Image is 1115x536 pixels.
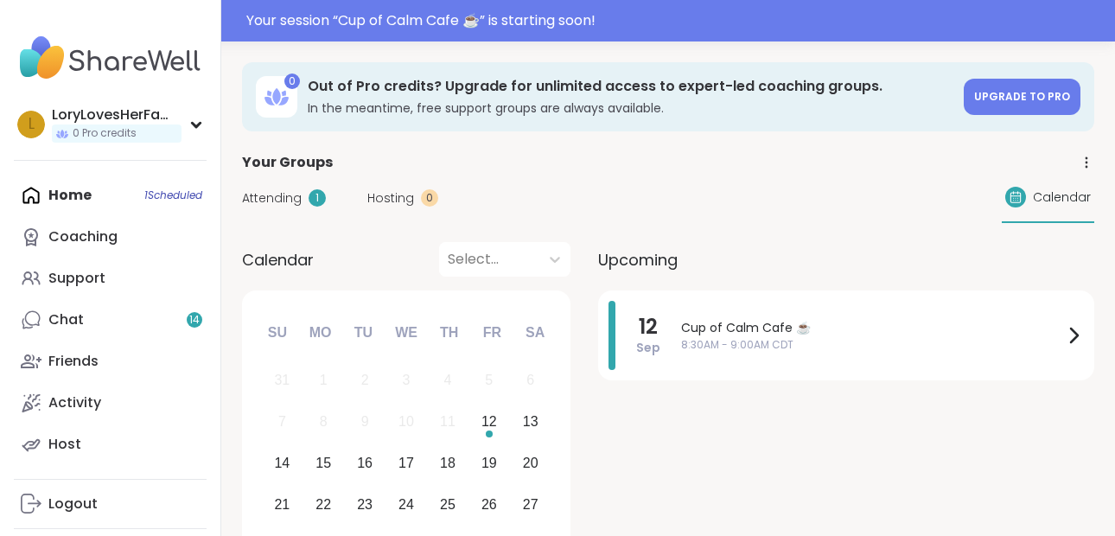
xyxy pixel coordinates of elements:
div: Chat [48,310,84,329]
div: 26 [481,493,497,516]
img: ShareWell Nav Logo [14,28,207,88]
div: 10 [398,410,414,433]
div: 13 [523,410,538,433]
div: 21 [274,493,290,516]
div: 12 [481,410,497,433]
div: Not available Wednesday, September 3rd, 2025 [388,362,425,399]
div: 25 [440,493,456,516]
a: Support [14,258,207,299]
div: Sa [516,314,554,352]
a: Friends [14,341,207,382]
div: 1 [320,368,328,392]
div: Not available Tuesday, September 9th, 2025 [347,404,384,441]
div: 7 [278,410,286,433]
h3: Out of Pro credits? Upgrade for unlimited access to expert-led coaching groups. [308,77,953,96]
span: Hosting [367,189,414,207]
div: LoryLovesHerFamilia [52,105,182,124]
div: Choose Friday, September 19th, 2025 [470,445,507,482]
div: Choose Friday, September 12th, 2025 [470,404,507,441]
div: Not available Friday, September 5th, 2025 [470,362,507,399]
a: Upgrade to Pro [964,79,1080,115]
div: 19 [481,451,497,475]
div: 8 [320,410,328,433]
div: Tu [344,314,382,352]
div: 17 [398,451,414,475]
span: 8:30AM - 9:00AM CDT [681,337,1063,353]
div: 4 [443,368,451,392]
div: 23 [357,493,373,516]
h3: In the meantime, free support groups are always available. [308,99,953,117]
span: Sep [636,339,660,356]
div: 2 [361,368,369,392]
div: Coaching [48,227,118,246]
div: Friends [48,352,99,371]
div: Fr [473,314,511,352]
a: Host [14,424,207,465]
div: Activity [48,393,101,412]
div: 20 [523,451,538,475]
a: Coaching [14,216,207,258]
div: 5 [485,368,493,392]
div: Your session “ Cup of Calm Cafe ☕️ ” is starting soon! [246,10,1105,31]
div: 6 [526,368,534,392]
a: Chat14 [14,299,207,341]
div: Choose Monday, September 22nd, 2025 [305,486,342,523]
span: Cup of Calm Cafe ☕️ [681,319,1063,337]
span: Upcoming [598,248,678,271]
span: 0 Pro credits [73,126,137,141]
div: 11 [440,410,456,433]
span: 14 [189,313,200,328]
div: Logout [48,495,98,514]
div: Not available Monday, September 8th, 2025 [305,404,342,441]
div: Choose Wednesday, September 17th, 2025 [388,445,425,482]
div: Choose Sunday, September 21st, 2025 [264,486,301,523]
div: Choose Sunday, September 14th, 2025 [264,445,301,482]
div: Choose Wednesday, September 24th, 2025 [388,486,425,523]
span: L [29,113,35,136]
div: Choose Saturday, September 20th, 2025 [512,445,549,482]
div: 31 [274,368,290,392]
div: Host [48,435,81,454]
div: Choose Thursday, September 25th, 2025 [430,486,467,523]
div: Choose Thursday, September 18th, 2025 [430,445,467,482]
div: Choose Friday, September 26th, 2025 [470,486,507,523]
div: Choose Saturday, September 27th, 2025 [512,486,549,523]
span: Calendar [1033,188,1091,207]
span: Attending [242,189,302,207]
div: Mo [301,314,339,352]
span: Upgrade to Pro [974,89,1070,104]
div: 14 [274,451,290,475]
div: Support [48,269,105,288]
div: Not available Tuesday, September 2nd, 2025 [347,362,384,399]
span: Your Groups [242,152,333,173]
span: Calendar [242,248,314,271]
div: Not available Thursday, September 4th, 2025 [430,362,467,399]
div: 16 [357,451,373,475]
div: Not available Monday, September 1st, 2025 [305,362,342,399]
div: 22 [315,493,331,516]
div: 0 [421,189,438,207]
div: We [387,314,425,352]
div: Not available Sunday, September 7th, 2025 [264,404,301,441]
div: Choose Tuesday, September 16th, 2025 [347,445,384,482]
div: 3 [403,368,411,392]
a: Activity [14,382,207,424]
div: 15 [315,451,331,475]
div: Not available Thursday, September 11th, 2025 [430,404,467,441]
div: Choose Saturday, September 13th, 2025 [512,404,549,441]
div: 18 [440,451,456,475]
div: Choose Tuesday, September 23rd, 2025 [347,486,384,523]
a: Logout [14,483,207,525]
span: 12 [639,315,658,339]
div: 9 [361,410,369,433]
div: Th [430,314,468,352]
div: 0 [284,73,300,89]
div: Not available Wednesday, September 10th, 2025 [388,404,425,441]
div: 24 [398,493,414,516]
div: 27 [523,493,538,516]
div: Choose Monday, September 15th, 2025 [305,445,342,482]
div: Su [258,314,296,352]
div: 1 [309,189,326,207]
div: Not available Saturday, September 6th, 2025 [512,362,549,399]
div: Not available Sunday, August 31st, 2025 [264,362,301,399]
